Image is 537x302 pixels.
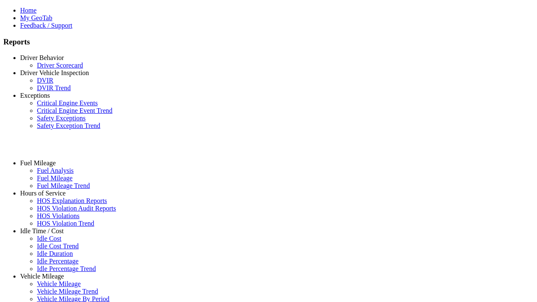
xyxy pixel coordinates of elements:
[20,190,65,197] a: Hours of Service
[37,99,98,107] a: Critical Engine Events
[20,14,52,21] a: My GeoTab
[37,288,98,295] a: Vehicle Mileage Trend
[37,167,74,174] a: Fuel Analysis
[20,159,56,167] a: Fuel Mileage
[37,77,53,84] a: DVIR
[37,258,78,265] a: Idle Percentage
[37,84,70,91] a: DVIR Trend
[20,22,72,29] a: Feedback / Support
[37,197,107,204] a: HOS Explanation Reports
[37,62,83,69] a: Driver Scorecard
[37,242,79,250] a: Idle Cost Trend
[20,227,64,234] a: Idle Time / Cost
[20,54,64,61] a: Driver Behavior
[37,205,116,212] a: HOS Violation Audit Reports
[37,122,100,129] a: Safety Exception Trend
[37,265,96,272] a: Idle Percentage Trend
[20,92,50,99] a: Exceptions
[37,235,61,242] a: Idle Cost
[37,250,73,257] a: Idle Duration
[37,115,86,122] a: Safety Exceptions
[37,174,73,182] a: Fuel Mileage
[20,69,89,76] a: Driver Vehicle Inspection
[20,7,36,14] a: Home
[20,273,64,280] a: Vehicle Mileage
[37,220,94,227] a: HOS Violation Trend
[37,280,81,287] a: Vehicle Mileage
[37,107,112,114] a: Critical Engine Event Trend
[37,212,79,219] a: HOS Violations
[3,37,534,47] h3: Reports
[37,182,90,189] a: Fuel Mileage Trend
